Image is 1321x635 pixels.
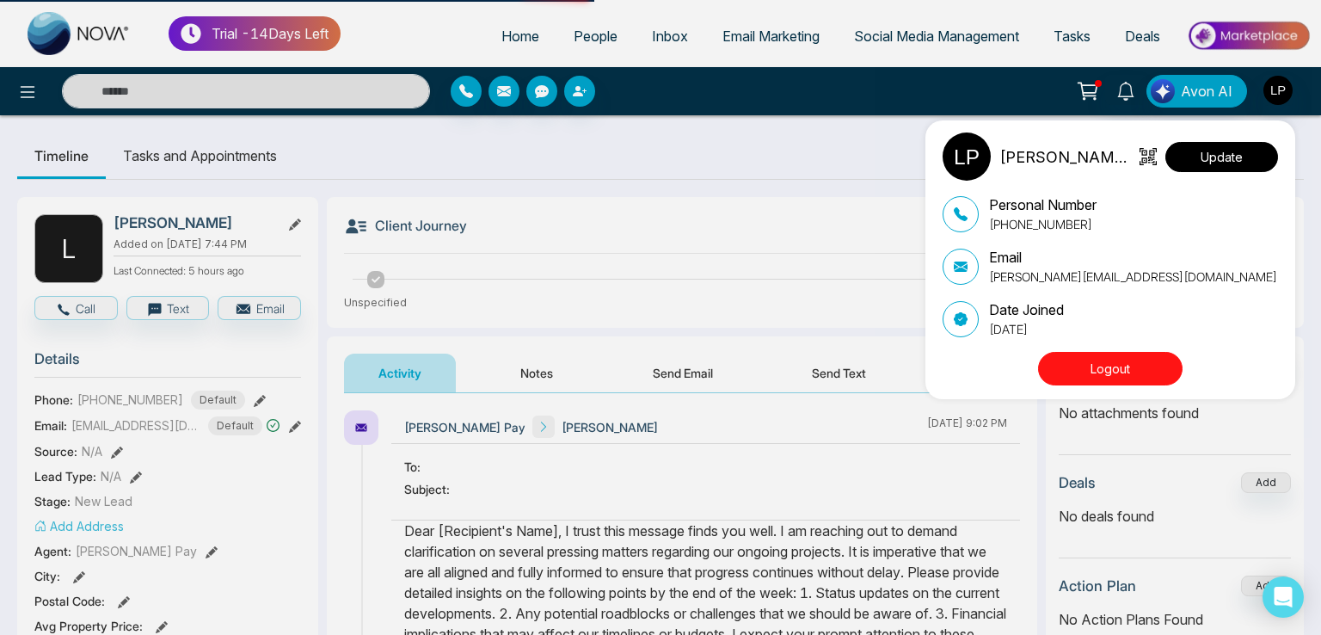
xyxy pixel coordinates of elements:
div: Open Intercom Messenger [1263,576,1304,618]
p: [DATE] [989,320,1064,338]
p: [PERSON_NAME][EMAIL_ADDRESS][DOMAIN_NAME] [989,268,1277,286]
p: Personal Number [989,194,1097,215]
p: [PERSON_NAME] Pay [999,145,1134,169]
p: Date Joined [989,299,1064,320]
p: [PHONE_NUMBER] [989,215,1097,233]
button: Logout [1038,352,1183,385]
button: Update [1165,142,1278,172]
p: Email [989,247,1277,268]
